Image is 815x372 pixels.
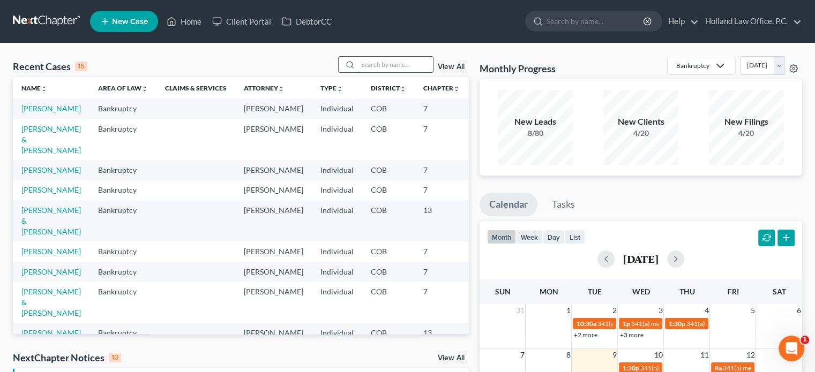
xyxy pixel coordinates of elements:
[453,86,460,92] i: unfold_more
[468,262,520,282] td: 24-17624
[468,282,520,323] td: 25-12932
[312,160,362,180] td: Individual
[576,320,596,328] span: 10:30a
[415,282,468,323] td: 7
[415,200,468,241] td: 13
[235,262,312,282] td: [PERSON_NAME]
[362,180,415,200] td: COB
[611,304,617,317] span: 2
[337,86,343,92] i: unfold_more
[156,77,235,98] th: Claims & Services
[358,57,433,72] input: Search by name...
[141,86,148,92] i: unfold_more
[679,287,694,296] span: Thu
[745,348,756,361] span: 12
[480,62,556,75] h3: Monthly Progress
[498,116,573,128] div: New Leads
[597,320,757,328] span: 341(a) meeting for [PERSON_NAME] & [PERSON_NAME]
[622,364,639,372] span: 1:30p
[565,230,585,244] button: list
[516,230,543,244] button: week
[801,336,809,344] span: 1
[312,98,362,118] td: Individual
[21,247,81,256] a: [PERSON_NAME]
[519,348,525,361] span: 7
[89,160,156,180] td: Bankruptcy
[312,241,362,261] td: Individual
[468,180,520,200] td: 25-10740
[588,287,602,296] span: Tue
[686,320,789,328] span: 341(a) meeting for [PERSON_NAME]
[21,104,81,113] a: [PERSON_NAME]
[415,323,468,365] td: 13
[640,364,743,372] span: 341(a) meeting for [PERSON_NAME]
[21,328,81,359] a: [PERSON_NAME] & [PERSON_NAME]
[400,86,406,92] i: unfold_more
[415,119,468,160] td: 7
[13,351,121,364] div: NextChapter Notices
[21,267,81,276] a: [PERSON_NAME]
[622,320,630,328] span: 1p
[21,84,47,92] a: Nameunfold_more
[663,12,699,31] a: Help
[235,180,312,200] td: [PERSON_NAME]
[109,353,121,362] div: 10
[573,331,597,339] a: +2 more
[796,304,802,317] span: 6
[312,200,362,241] td: Individual
[89,200,156,241] td: Bankruptcy
[514,304,525,317] span: 31
[89,282,156,323] td: Bankruptcy
[565,348,571,361] span: 8
[362,282,415,323] td: COB
[362,323,415,365] td: COB
[657,304,663,317] span: 3
[13,60,87,73] div: Recent Cases
[312,180,362,200] td: Individual
[603,116,678,128] div: New Clients
[235,119,312,160] td: [PERSON_NAME]
[468,119,520,160] td: 25-14662
[21,206,81,236] a: [PERSON_NAME] & [PERSON_NAME]
[362,262,415,282] td: COB
[709,128,784,139] div: 4/20
[362,200,415,241] td: COB
[611,348,617,361] span: 9
[468,200,520,241] td: 25-13359
[89,262,156,282] td: Bankruptcy
[362,98,415,118] td: COB
[415,180,468,200] td: 7
[89,241,156,261] td: Bankruptcy
[235,200,312,241] td: [PERSON_NAME]
[89,119,156,160] td: Bankruptcy
[278,86,285,92] i: unfold_more
[700,12,802,31] a: Holland Law Office, P.C.
[98,84,148,92] a: Area of Lawunfold_more
[312,323,362,365] td: Individual
[235,323,312,365] td: [PERSON_NAME]
[235,98,312,118] td: [PERSON_NAME]
[21,287,81,317] a: [PERSON_NAME] & [PERSON_NAME]
[235,160,312,180] td: [PERSON_NAME]
[415,262,468,282] td: 7
[75,62,87,71] div: 15
[89,180,156,200] td: Bankruptcy
[112,18,148,26] span: New Case
[480,193,537,216] a: Calendar
[21,165,81,174] a: [PERSON_NAME]
[547,11,645,31] input: Search by name...
[565,304,571,317] span: 1
[749,304,756,317] span: 5
[727,287,738,296] span: Fri
[276,12,337,31] a: DebtorCC
[653,348,663,361] span: 10
[362,119,415,160] td: COB
[603,128,678,139] div: 4/20
[312,262,362,282] td: Individual
[619,331,643,339] a: +3 more
[235,282,312,323] td: [PERSON_NAME]
[779,336,804,361] iframe: Intercom live chat
[423,84,460,92] a: Chapterunfold_more
[362,241,415,261] td: COB
[438,354,465,362] a: View All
